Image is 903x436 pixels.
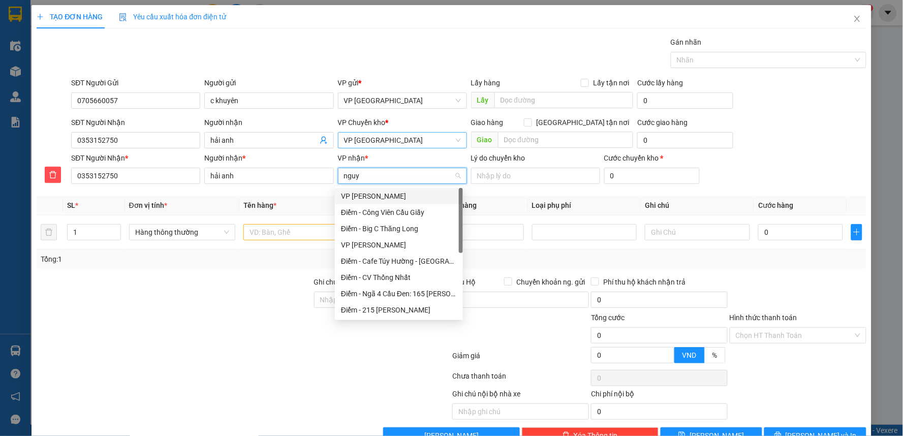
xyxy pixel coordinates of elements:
[335,204,463,221] div: Điểm - Công Viên Cầu Giấy
[471,79,501,87] span: Lấy hàng
[471,92,494,108] span: Lấy
[498,132,634,148] input: Dọc đường
[637,118,688,127] label: Cước giao hàng
[599,276,690,288] span: Phí thu hộ khách nhận trả
[344,93,461,108] span: VP Tiền Hải
[452,278,476,286] span: Thu Hộ
[671,38,702,46] label: Gán nhãn
[344,133,461,148] span: VP Thái Bình
[528,196,641,215] th: Loại phụ phí
[335,188,463,204] div: VP Nguyễn Xiển
[471,118,504,127] span: Giao hàng
[730,314,797,322] label: Hình thức thanh toán
[494,92,634,108] input: Dọc đường
[243,201,276,209] span: Tên hàng
[439,224,523,240] input: 0
[637,79,683,87] label: Cước lấy hàng
[335,221,463,237] div: Điểm - Big C Thăng Long
[589,77,633,88] span: Lấy tận nơi
[851,224,862,240] button: plus
[204,152,333,164] div: Người nhận
[843,5,871,34] button: Close
[471,168,600,184] input: Lý do chuyển kho
[67,201,75,209] span: SL
[452,388,589,403] div: Ghi chú nội bộ nhà xe
[512,276,589,288] span: Chuyển khoản ng. gửi
[129,201,167,209] span: Đơn vị tính
[135,225,229,240] span: Hàng thông thường
[320,136,328,144] span: user-add
[712,351,718,359] span: %
[591,388,728,403] div: Chi phí nội bộ
[853,15,861,23] span: close
[666,356,672,362] span: down
[341,272,457,283] div: Điểm - CV Thống Nhất
[452,403,589,420] input: Nhập ghi chú
[204,77,333,88] div: Người gửi
[637,92,733,109] input: Cước lấy hàng
[335,269,463,286] div: Điểm - CV Thống Nhất
[682,351,697,359] span: VND
[663,355,674,363] span: Decrease Value
[758,201,793,209] span: Cước hàng
[341,256,457,267] div: Điểm - Cafe Túy Hường - [GEOGRAPHIC_DATA]
[666,349,672,355] span: up
[338,118,386,127] span: VP Chuyển kho
[314,292,451,308] input: Ghi chú đơn hàng
[471,154,525,162] label: Lý do chuyển kho
[314,278,370,286] label: Ghi chú đơn hàng
[663,348,674,355] span: Increase Value
[37,13,103,21] span: TẠO ĐƠN HÀNG
[45,167,61,183] button: delete
[335,253,463,269] div: Điểm - Cafe Túy Hường - Diêm Điền
[119,13,127,21] img: icon
[591,314,625,322] span: Tổng cước
[109,232,120,240] span: Decrease Value
[637,132,733,148] input: Cước giao hàng
[71,77,200,88] div: SĐT Người Gửi
[341,304,457,316] div: Điểm - 215 [PERSON_NAME]
[204,117,333,128] div: Người nhận
[341,207,457,218] div: Điểm - Công Viên Cầu Giấy
[204,168,333,184] input: Tên người nhận
[112,226,118,232] span: up
[45,171,60,179] span: delete
[341,191,457,202] div: VP [PERSON_NAME]
[71,152,200,164] div: SĐT Người Nhận
[641,196,754,215] th: Ghi chú
[71,117,200,128] div: SĐT Người Nhận
[338,77,467,88] div: VP gửi
[451,370,590,388] div: Chưa thanh toán
[341,288,457,299] div: Điểm - Ngã 4 Cầu Đen: 165 [PERSON_NAME]
[71,168,200,184] input: SĐT người nhận
[335,237,463,253] div: VP Phạm Văn Đồng
[37,13,44,20] span: plus
[451,350,590,368] div: Giảm giá
[852,228,862,236] span: plus
[532,117,633,128] span: [GEOGRAPHIC_DATA] tận nơi
[341,239,457,251] div: VP [PERSON_NAME]
[604,152,700,164] div: Cước chuyển kho
[645,224,750,240] input: Ghi Chú
[119,13,226,21] span: Yêu cầu xuất hóa đơn điện tử
[341,223,457,234] div: Điểm - Big C Thăng Long
[335,302,463,318] div: Điểm - 215 Lý Thường Kiệt
[243,224,349,240] input: VD: Bàn, Ghế
[335,286,463,302] div: Điểm - Ngã 4 Cầu Đen: 165 Chu Văn An
[109,225,120,232] span: Increase Value
[41,254,349,265] div: Tổng: 1
[338,154,365,162] span: VP nhận
[112,233,118,239] span: down
[41,224,57,240] button: delete
[471,132,498,148] span: Giao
